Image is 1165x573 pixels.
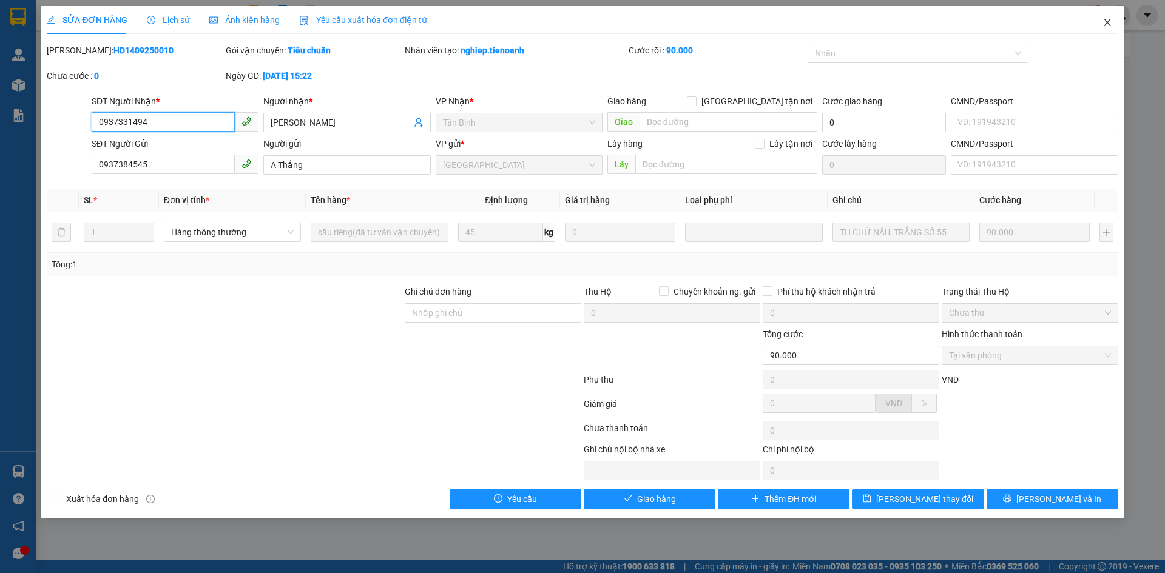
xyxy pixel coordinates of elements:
[1099,223,1113,242] button: plus
[92,137,258,150] div: SĐT Người Gửi
[47,69,223,82] div: Chưa cước :
[288,45,331,55] b: Tiêu chuẩn
[1016,492,1101,506] span: [PERSON_NAME] và In
[171,223,294,241] span: Hàng thông thường
[485,195,528,205] span: Định lượng
[885,398,902,408] span: VND
[949,304,1111,322] span: Chưa thu
[263,137,430,150] div: Người gửi
[450,489,581,509] button: exclamation-circleYêu cầu
[565,195,610,205] span: Giá trị hàng
[921,398,927,408] span: %
[147,15,190,25] span: Lịch sử
[263,95,430,108] div: Người nhận
[443,113,595,132] span: Tân Bình
[832,223,970,242] input: Ghi Chú
[494,494,502,504] span: exclamation-circle
[637,492,676,506] span: Giao hàng
[876,492,973,506] span: [PERSON_NAME] thay đổi
[1090,6,1124,40] button: Close
[582,421,761,443] div: Chưa thanh toán
[299,15,427,25] span: Yêu cầu xuất hóa đơn điện tử
[94,71,99,81] b: 0
[666,45,693,55] b: 90.000
[718,489,849,509] button: plusThêm ĐH mới
[822,139,877,149] label: Cước lấy hàng
[436,137,603,150] div: VP gửi
[584,287,612,297] span: Thu Hộ
[828,189,974,212] th: Ghi chú
[669,285,760,298] span: Chuyển khoản ng. gửi
[942,329,1022,339] label: Hình thức thanh toán
[299,16,309,25] img: icon
[263,71,312,81] b: [DATE] 15:22
[607,155,635,174] span: Lấy
[822,96,882,106] label: Cước giao hàng
[822,155,946,175] input: Cước lấy hàng
[226,69,402,82] div: Ngày GD:
[311,195,350,205] span: Tên hàng
[951,95,1118,108] div: CMND/Passport
[443,156,595,174] span: Hòa Đông
[607,112,640,132] span: Giao
[164,195,209,205] span: Đơn vị tính
[209,15,280,25] span: Ảnh kiện hàng
[584,489,715,509] button: checkGiao hàng
[461,45,524,55] b: nghiep.tienoanh
[52,223,71,242] button: delete
[582,373,761,394] div: Phụ thu
[582,397,761,418] div: Giảm giá
[47,15,127,25] span: SỬA ĐƠN HÀNG
[607,139,643,149] span: Lấy hàng
[61,492,144,506] span: Xuất hóa đơn hàng
[751,494,760,504] span: plus
[52,258,450,271] div: Tổng: 1
[863,494,871,504] span: save
[405,44,626,57] div: Nhân viên tạo:
[607,96,646,106] span: Giao hàng
[565,223,675,242] input: 0
[765,492,816,506] span: Thêm ĐH mới
[772,285,880,298] span: Phí thu hộ khách nhận trả
[146,495,155,503] span: info-circle
[147,16,155,24] span: clock-circle
[979,223,1090,242] input: 0
[241,116,251,126] span: phone
[209,16,218,24] span: picture
[640,112,817,132] input: Dọc đường
[311,223,448,242] input: VD: Bàn, Ghế
[697,95,817,108] span: [GEOGRAPHIC_DATA] tận nơi
[47,44,223,57] div: [PERSON_NAME]:
[113,45,174,55] b: HD1409250010
[763,443,939,461] div: Chi phí nội bộ
[765,137,817,150] span: Lấy tận nơi
[84,195,93,205] span: SL
[629,44,805,57] div: Cước rồi :
[624,494,632,504] span: check
[241,159,251,169] span: phone
[951,137,1118,150] div: CMND/Passport
[763,329,803,339] span: Tổng cước
[436,96,470,106] span: VP Nhận
[949,346,1111,364] span: Tại văn phòng
[414,118,424,127] span: user-add
[852,489,984,509] button: save[PERSON_NAME] thay đổi
[92,95,258,108] div: SĐT Người Nhận
[942,285,1118,298] div: Trạng thái Thu Hộ
[680,189,827,212] th: Loại phụ phí
[507,492,537,506] span: Yêu cầu
[635,155,817,174] input: Dọc đường
[47,16,55,24] span: edit
[942,375,959,384] span: VND
[543,223,555,242] span: kg
[405,303,581,323] input: Ghi chú đơn hàng
[1103,18,1112,27] span: close
[979,195,1021,205] span: Cước hàng
[226,44,402,57] div: Gói vận chuyển:
[584,443,760,461] div: Ghi chú nội bộ nhà xe
[822,113,946,132] input: Cước giao hàng
[987,489,1118,509] button: printer[PERSON_NAME] và In
[405,287,471,297] label: Ghi chú đơn hàng
[1003,494,1011,504] span: printer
